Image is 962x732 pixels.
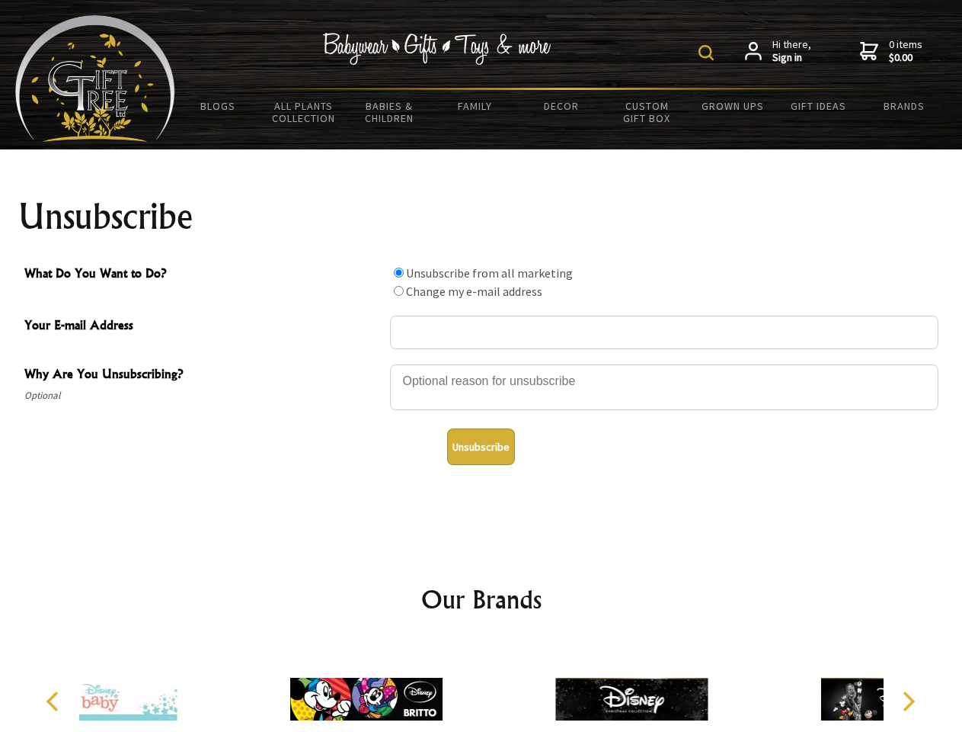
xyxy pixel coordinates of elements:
span: What Do You Want to Do? [24,264,382,286]
label: Change my e-mail address [406,284,542,299]
strong: Sign in [772,51,811,65]
textarea: Why Are You Unsubscribing? [390,364,938,410]
a: All Plants Collection [261,90,347,134]
input: Your E-mail Address [390,316,938,349]
label: Unsubscribe from all marketing [406,265,573,281]
span: Why Are You Unsubscribing? [24,364,382,387]
a: BLOGS [175,90,261,122]
a: Grown Ups [689,90,775,122]
strong: $0.00 [889,51,922,65]
a: Custom Gift Box [604,90,690,134]
a: Gift Ideas [775,90,861,122]
a: Brands [861,90,948,122]
a: Decor [518,90,604,122]
button: Previous [38,685,72,718]
input: What Do You Want to Do? [394,268,404,278]
span: 0 items [889,37,922,65]
button: Unsubscribe [447,429,515,465]
span: Optional [24,387,382,405]
input: What Do You Want to Do? [394,286,404,296]
img: Babyware - Gifts - Toys and more... [15,15,175,142]
span: Hi there, [772,38,811,65]
h2: Our Brands [30,581,932,618]
img: product search [698,45,714,60]
a: Family [433,90,519,122]
a: Hi there,Sign in [745,38,811,65]
a: Babies & Children [347,90,433,134]
h1: Unsubscribe [18,198,944,235]
img: Babywear - Gifts - Toys & more [323,33,551,65]
a: 0 items$0.00 [860,38,922,65]
button: Next [891,685,925,718]
span: Your E-mail Address [24,316,382,338]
